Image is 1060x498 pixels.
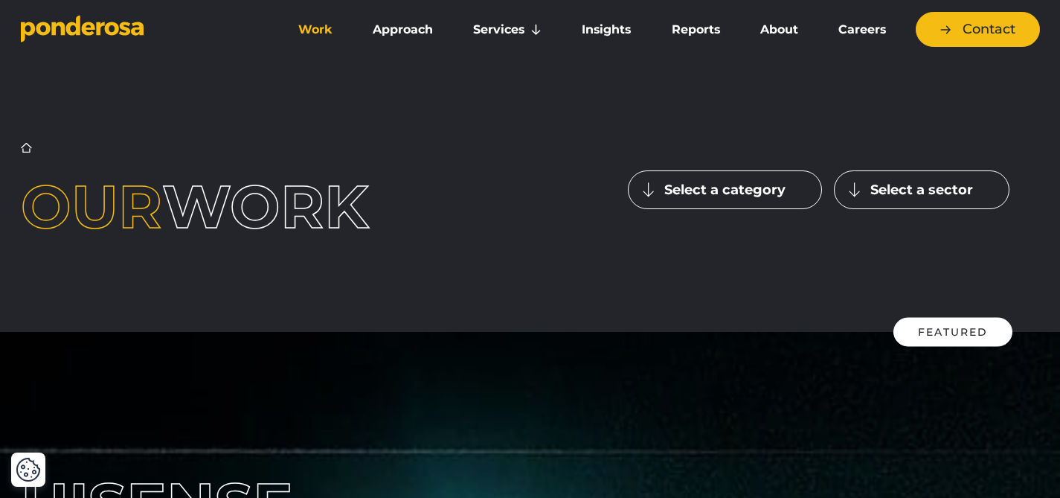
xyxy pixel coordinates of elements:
a: Reports [655,14,737,45]
button: Select a category [628,170,822,209]
a: Insights [565,14,648,45]
a: Go to homepage [21,15,259,45]
a: Services [456,14,559,45]
a: Home [21,142,32,153]
div: Featured [893,318,1012,347]
img: Revisit consent button [16,457,41,482]
span: Our [21,170,162,243]
a: Work [281,14,350,45]
button: Select a sector [834,170,1009,209]
a: Contact [916,12,1040,47]
button: Cookie Settings [16,457,41,482]
a: Careers [821,14,903,45]
h1: work [21,177,432,237]
a: Approach [356,14,450,45]
a: About [743,14,815,45]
